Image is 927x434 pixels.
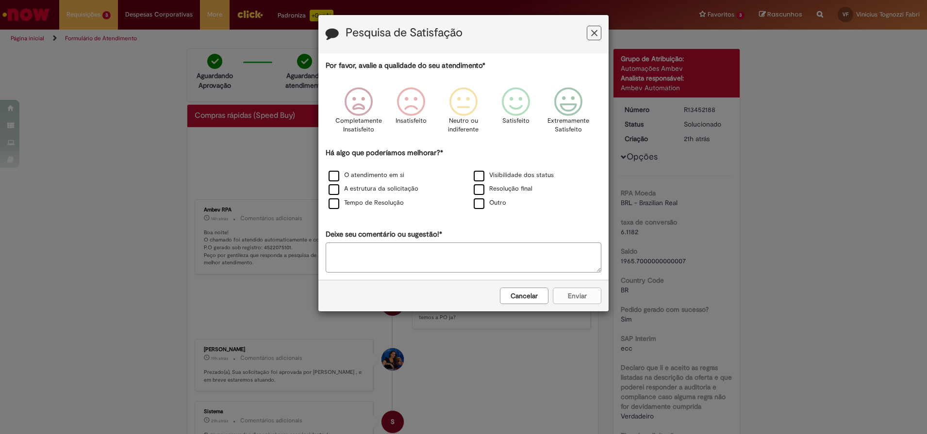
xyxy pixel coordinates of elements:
div: Satisfeito [491,80,541,146]
div: Neutro ou indiferente [439,80,488,146]
div: Insatisfeito [386,80,436,146]
label: Resolução final [474,184,532,193]
div: Completamente Insatisfeito [333,80,383,146]
p: Extremamente Satisfeito [547,116,589,134]
p: Completamente Insatisfeito [335,116,382,134]
label: Por favor, avalie a qualidade do seu atendimento* [326,61,485,71]
p: Neutro ou indiferente [446,116,481,134]
label: Pesquisa de Satisfação [346,27,463,39]
p: Insatisfeito [396,116,427,126]
label: A estrutura da solicitação [329,184,418,193]
label: O atendimento em si [329,171,404,180]
button: Cancelar [500,288,548,304]
label: Tempo de Resolução [329,198,404,208]
div: Extremamente Satisfeito [544,80,593,146]
label: Deixe seu comentário ou sugestão!* [326,229,442,240]
div: Há algo que poderíamos melhorar?* [326,148,601,210]
p: Satisfeito [502,116,530,126]
label: Visibilidade dos status [474,171,554,180]
label: Outro [474,198,506,208]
